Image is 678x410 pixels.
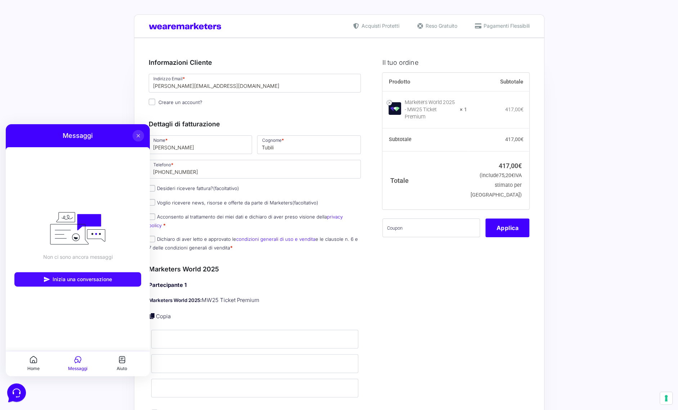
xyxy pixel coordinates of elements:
iframe: Customerly Messenger Launcher [6,382,27,404]
th: Subtotale [382,129,467,152]
span: € [520,136,523,142]
input: Nome * [149,135,252,154]
label: Voglio ricevere news, risorse e offerte da parte di Marketers [149,200,318,206]
a: Copia i dettagli dell'acquirente [149,312,156,320]
h3: Marketers World 2025 [149,264,361,274]
small: (include IVA stimato per [GEOGRAPHIC_DATA]) [471,172,522,198]
input: Telefono * [149,160,361,179]
p: Non ci sono ancora messaggi [37,129,107,136]
label: Acconsento al trattamento dei miei dati e dichiaro di aver preso visione della [149,214,343,228]
button: Aiuto [94,231,138,248]
input: Dichiaro di aver letto e approvato lecondizioni generali di uso e venditae le clausole n. 6 e 7 d... [149,236,155,242]
span: Acquisti Protetti [360,22,399,30]
input: Indirizzo Email * [149,74,361,93]
bdi: 417,00 [499,162,522,170]
button: Inizia una conversazione [9,148,135,162]
span: Pagamenti Flessibili [482,22,530,30]
button: Messaggi [50,231,94,248]
bdi: 417,00 [505,107,523,112]
th: Totale [382,151,467,209]
button: Applica [485,218,529,237]
a: Copia [156,313,171,320]
div: Marketers World 2025 - MW25 Ticket Premium [405,99,455,121]
label: Dichiaro di aver letto e approvato le e le clausole n. 6 e 7 delle condizioni generali di vendita [149,236,358,250]
span: 75,20 [499,172,514,179]
span: € [520,107,523,112]
h3: Informazioni Cliente [149,58,361,67]
span: (facoltativo) [213,185,239,191]
button: Le tue preferenze relative al consenso per le tecnologie di tracciamento [660,392,672,404]
strong: Marketers World 2025: [149,297,202,303]
p: Messaggi [62,241,82,248]
h3: Dettagli di fatturazione [149,119,361,129]
button: Home [6,231,50,248]
span: Inizia una conversazione [47,152,106,158]
h4: Partecipante 1 [149,281,361,289]
h3: Il tuo ordine [382,58,529,67]
span: (facoltativo) [292,200,318,206]
th: Subtotale [467,73,530,91]
p: MW25 Ticket Premium [149,296,361,305]
bdi: 417,00 [505,136,523,142]
img: Marketers World 2025 - MW25 Ticket Premium [389,102,401,115]
input: Voglio ricevere news, risorse e offerte da parte di Marketers(facoltativo) [149,199,155,206]
strong: × 1 [460,106,467,113]
input: Coupon [382,218,480,237]
iframe: Customerly Messenger [6,124,150,376]
a: condizioni generali di uso e vendita [236,236,315,242]
p: Aiuto [111,241,121,248]
input: Creare un account? [149,99,155,105]
th: Prodotto [382,73,467,91]
span: Reso Gratuito [424,22,457,30]
input: Desideri ricevere fattura?(facoltativo) [149,185,155,192]
label: Desideri ricevere fattura? [149,185,239,191]
span: € [518,162,522,170]
p: Home [22,241,34,248]
input: Cognome * [257,135,361,154]
span: € [511,172,514,179]
input: Acconsento al trattamento dei miei dati e dichiaro di aver preso visione dellaprivacy policy [149,213,155,220]
span: Creare un account? [158,99,202,105]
